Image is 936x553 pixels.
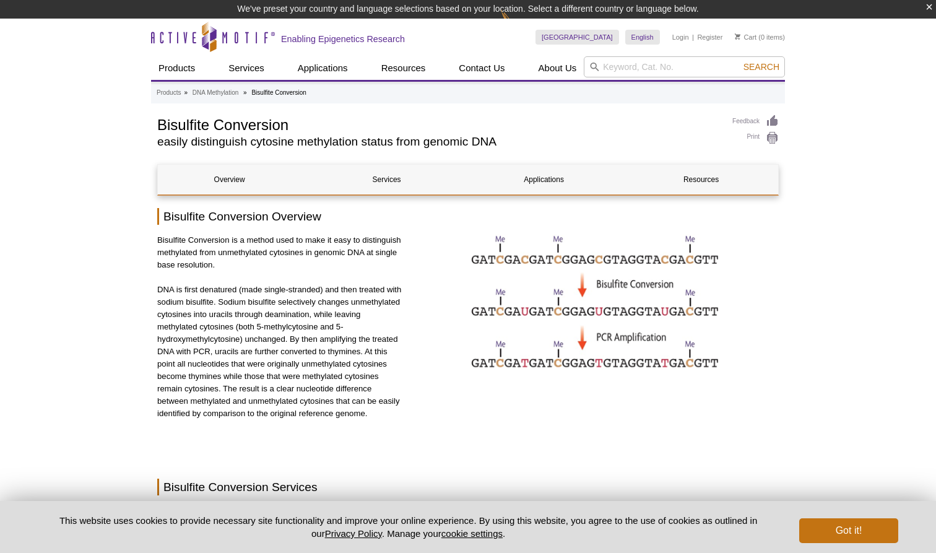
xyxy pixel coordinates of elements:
[740,61,783,72] button: Search
[441,528,503,539] button: cookie settings
[157,234,402,271] p: Bisulfite Conversion is a method used to make it easy to distinguish methylated from unmethylated...
[697,33,722,41] a: Register
[184,89,188,96] li: »
[584,56,785,77] input: Keyword, Cat. No.
[732,115,779,128] a: Feedback
[325,528,382,539] a: Privacy Policy
[630,165,773,194] a: Resources
[158,165,301,194] a: Overview
[732,131,779,145] a: Print
[692,30,694,45] li: |
[157,208,779,225] h2: Bisulfite Conversion Overview
[501,9,534,38] img: Change Here
[374,56,433,80] a: Resources
[743,62,779,72] span: Search
[471,234,719,373] img: DNA sequence following bisulfite conversion and PCR amplification
[151,56,202,80] a: Products
[672,33,689,41] a: Login
[157,115,720,133] h1: Bisulfite Conversion
[281,33,405,45] h2: Enabling Epigenetics Research
[221,56,272,80] a: Services
[157,136,720,147] h2: easily distinguish cytosine methylation status from genomic DNA
[251,89,306,96] li: Bisulfite Conversion
[290,56,355,80] a: Applications
[157,284,402,420] p: DNA is first denatured (made single-stranded) and then treated with sodium bisulfite. Sodium bisu...
[451,56,512,80] a: Contact Us
[315,165,458,194] a: Services
[799,518,898,543] button: Got it!
[38,514,779,540] p: This website uses cookies to provide necessary site functionality and improve your online experie...
[735,33,740,40] img: Your Cart
[193,87,238,98] a: DNA Methylation
[472,165,615,194] a: Applications
[531,56,584,80] a: About Us
[735,30,785,45] li: (0 items)
[243,89,247,96] li: »
[157,479,779,495] h2: Bisulfite Conversion Services
[735,33,756,41] a: Cart
[157,87,181,98] a: Products
[535,30,619,45] a: [GEOGRAPHIC_DATA]
[625,30,660,45] a: English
